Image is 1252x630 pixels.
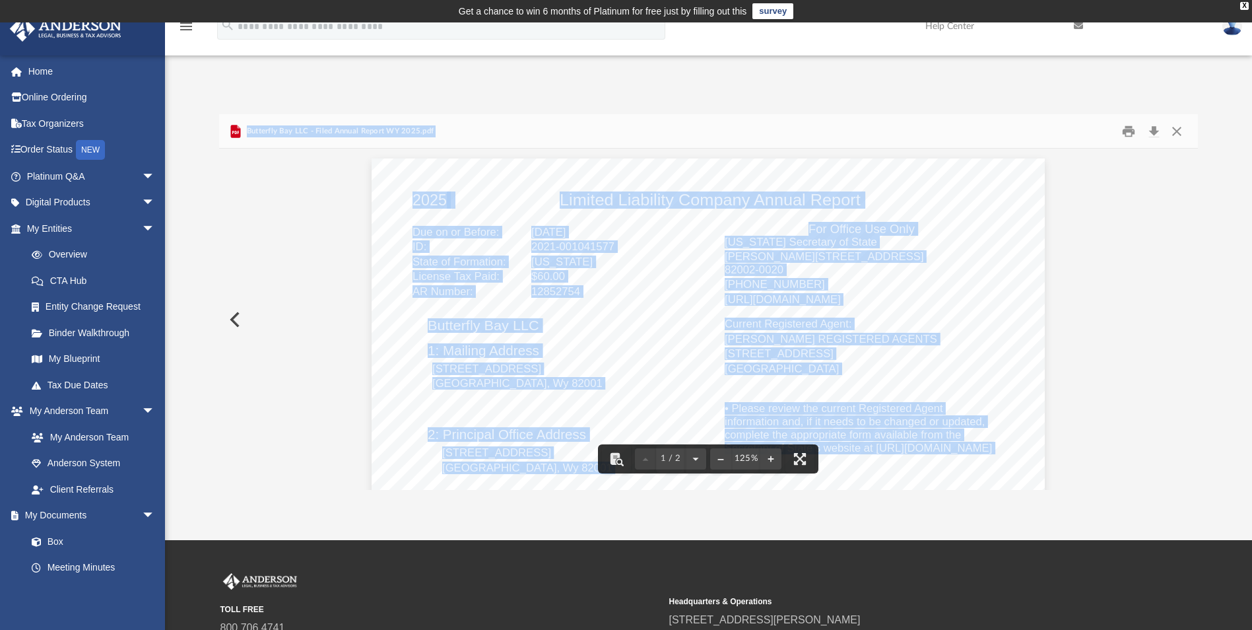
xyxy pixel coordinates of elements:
a: My Entitiesarrow_drop_down [9,215,175,242]
span: 1: Mailing Address [428,344,539,357]
button: Close [1165,121,1189,141]
a: Tax Organizers [9,110,175,137]
button: Print [1115,121,1142,141]
small: Headquarters & Operations [669,596,1109,608]
span: [US_STATE] Secretary of State [725,237,877,248]
span: 2025 [412,193,447,208]
span: $60.00 [531,271,565,283]
span: arrow_drop_down [142,163,168,190]
span: 82002-0020 [725,265,783,276]
div: Preview [219,114,1197,490]
button: Zoom in [760,444,781,473]
a: Order StatusNEW [9,137,175,164]
span: [STREET_ADDRESS] [432,364,541,375]
a: Digital Productsarrow_drop_down [9,190,175,216]
span: [US_STATE] [531,257,593,268]
span: arrow_drop_down [142,503,168,530]
span: Secretary of State’s website at [URL][DOMAIN_NAME] [725,443,992,454]
i: menu [178,18,194,34]
button: Toggle findbar [602,444,631,473]
div: Get a chance to win 6 months of Platinum for free just by filling out this [459,3,747,19]
span: [URL][DOMAIN_NAME] [725,295,841,306]
a: My Anderson Teamarrow_drop_down [9,398,168,425]
div: Document Viewer [219,149,1197,489]
small: TOLL FREE [220,604,660,615]
i: search [220,18,235,32]
img: Anderson Advisors Platinum Portal [6,16,125,42]
span: arrow_drop_down [142,398,168,425]
button: Next page [685,444,706,473]
span: State of Formation: [412,257,506,268]
span: License Tax Paid: [412,271,500,283]
a: [STREET_ADDRESS][PERSON_NAME] [669,614,861,625]
span: 12852754 [531,287,580,298]
a: menu [178,25,194,34]
span: 2: Principal Office Address [428,428,586,441]
img: Anderson Advisors Platinum Portal [220,573,300,590]
a: survey [752,3,793,19]
span: [GEOGRAPHIC_DATA] [725,364,839,375]
div: close [1240,2,1249,10]
span: [PERSON_NAME][STREET_ADDRESS] [725,252,924,263]
div: NEW [76,140,105,160]
span: Due on or Before: [412,227,499,238]
a: Tax Due Dates [18,372,175,398]
a: Overview [18,242,175,268]
span: • Please review the current Registered Agent [725,403,943,415]
a: Forms Library [18,580,162,607]
span: Current Registered Agent: [725,319,852,330]
span: 2021-001041577 [531,242,614,253]
a: CTA Hub [18,267,175,294]
a: My Anderson Team [18,424,162,450]
span: Butterfly Bay LLC [428,319,539,332]
a: Binder Walkthrough [18,320,175,346]
button: Download [1142,121,1166,141]
a: Anderson System [18,450,168,477]
span: information and, if it needs to be changed or updated, [725,417,985,428]
button: Enter fullscreen [785,444,814,473]
span: [GEOGRAPHIC_DATA], Wy 82001 [432,378,603,390]
button: 1 / 2 [656,444,685,473]
button: Zoom out [710,444,731,473]
span: [PERSON_NAME] REGISTERED AGENTS [725,334,937,345]
span: ID: [412,242,426,253]
div: Current zoom level [731,454,760,463]
a: My Blueprint [18,346,168,372]
span: Limited Liability Company Annual Report [560,193,861,208]
span: Butterfly Bay LLC - Filed Annual Report WY 2025.pdf [244,125,434,137]
button: Previous File [219,301,248,338]
a: Online Ordering [9,85,175,111]
a: Entity Change Request [18,294,175,320]
span: 1 / 2 [656,454,685,463]
span: For Office Use Only [808,223,915,235]
span: arrow_drop_down [142,215,168,242]
a: My Documentsarrow_drop_down [9,503,168,529]
a: Meeting Minutes [18,555,168,581]
span: [DATE] [531,227,566,238]
a: Home [9,58,175,85]
span: [PHONE_NUMBER] [725,279,825,291]
div: File preview [219,149,1197,489]
a: Client Referrals [18,476,168,503]
a: Box [18,528,162,555]
span: AR Number: [412,287,473,298]
img: User Pic [1222,17,1242,36]
a: Platinum Q&Aarrow_drop_down [9,163,175,190]
span: [STREET_ADDRESS] [725,349,834,360]
span: complete the appropriate form available from the [725,430,961,441]
span: arrow_drop_down [142,190,168,217]
span: [GEOGRAPHIC_DATA], Wy 82001 [442,463,612,474]
span: [STREET_ADDRESS] [442,448,551,459]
